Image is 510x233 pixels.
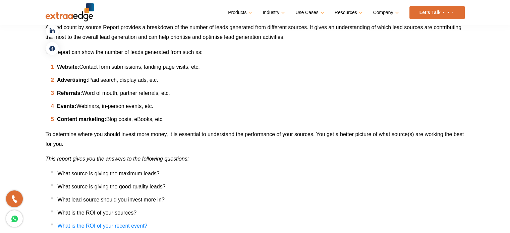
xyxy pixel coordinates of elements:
a: facebook [46,42,59,55]
a: Products [228,8,251,17]
span: This report gives you the answers to the following questions: [46,156,189,161]
b: Advertising: [57,77,88,82]
span: Paid search, display ads, etc. [88,77,158,82]
a: Industry [263,8,284,17]
span: Word of mouth, partner referrals, etc. [82,90,170,96]
span: To determine where you should invest more money, it is essential to understand the performance of... [46,131,464,147]
a: Company [373,8,398,17]
span: Webinars, in-person events, etc. [76,103,153,109]
span: What is the ROI of your sources? [58,210,137,215]
a: What is the ROI of your recent event? [58,223,148,228]
a: Let’s Talk [409,6,465,19]
a: Use Cases [295,8,323,17]
span: The report can show the number of leads generated from such as: [46,49,203,55]
span: Blog posts, eBooks, etc. [106,116,164,122]
span: Contact form submissions, landing page visits, etc. [79,64,200,69]
span: What source is giving the maximum leads? [58,170,160,176]
span: What lead source should you invest more in? [58,196,165,202]
b: Referrals: [57,90,82,96]
span: What source is giving the good-quality leads? [58,183,166,189]
a: linkedin [46,24,59,38]
b: Website: [57,64,79,69]
b: Events: [57,103,76,109]
b: Content marketing: [57,116,106,122]
a: Resources [335,8,361,17]
span: A Lead count by source Report provides a breakdown of the number of leads generated from differen... [46,24,461,40]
